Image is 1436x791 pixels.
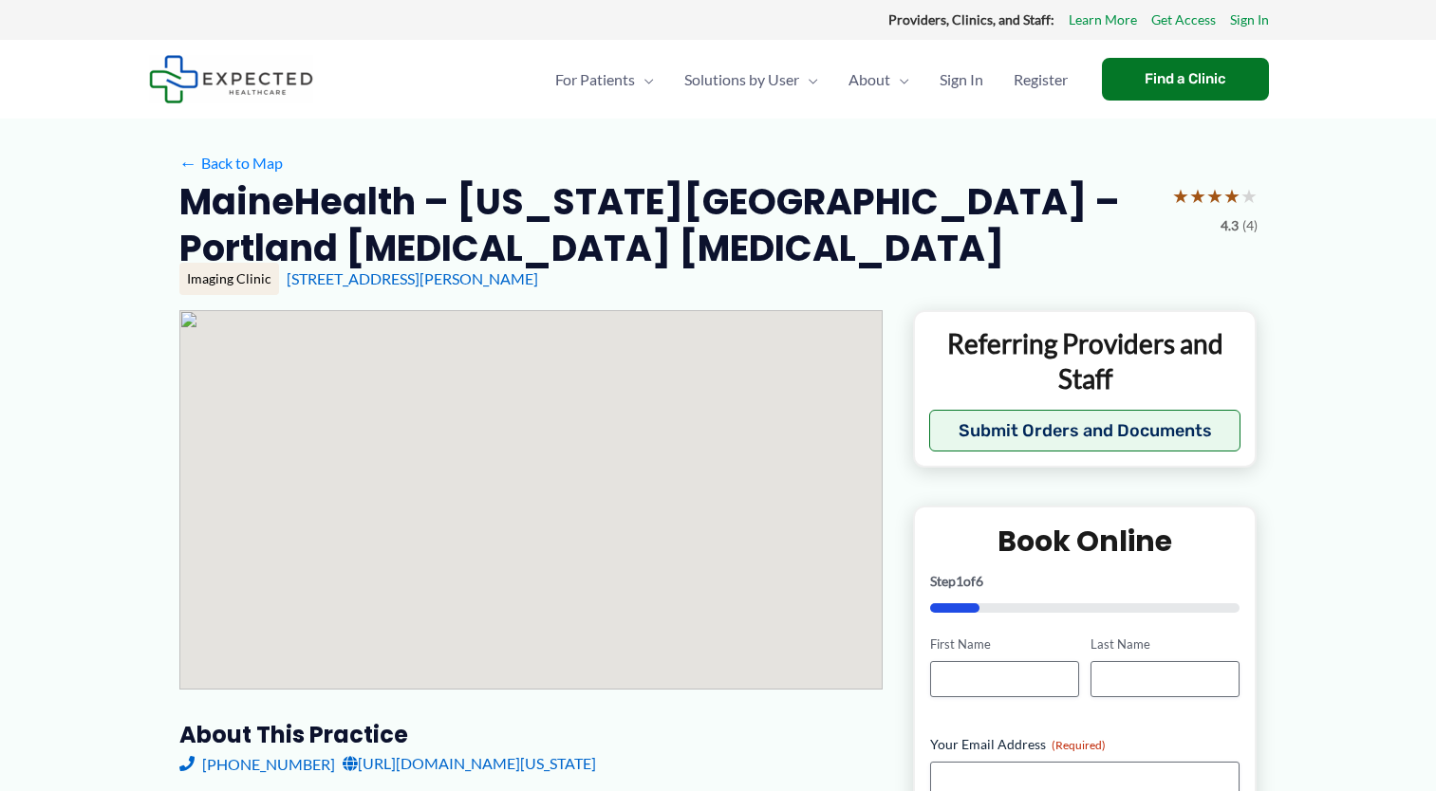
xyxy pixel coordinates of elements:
span: Sign In [940,46,983,113]
span: ★ [1189,178,1206,213]
span: Menu Toggle [799,46,818,113]
h3: About this practice [179,720,883,749]
a: For PatientsMenu Toggle [540,46,669,113]
span: ← [179,154,197,172]
p: Referring Providers and Staff [929,326,1241,395]
a: [STREET_ADDRESS][PERSON_NAME] [287,269,538,287]
div: Imaging Clinic [179,263,279,295]
button: Submit Orders and Documents [929,410,1241,451]
span: ★ [1240,178,1258,213]
span: (Required) [1052,738,1106,752]
a: [URL][DOMAIN_NAME][US_STATE] [343,749,596,778]
span: Register [1014,46,1068,113]
a: Learn More [1069,8,1137,32]
span: Menu Toggle [890,46,909,113]
a: Solutions by UserMenu Toggle [669,46,833,113]
span: ★ [1172,178,1189,213]
label: First Name [930,635,1079,653]
h2: MaineHealth – [US_STATE][GEOGRAPHIC_DATA] – Portland [MEDICAL_DATA] [MEDICAL_DATA] [179,178,1157,272]
a: AboutMenu Toggle [833,46,924,113]
label: Your Email Address [930,735,1240,754]
a: Get Access [1151,8,1216,32]
a: Sign In [924,46,998,113]
a: Find a Clinic [1102,58,1269,101]
nav: Primary Site Navigation [540,46,1083,113]
h2: Book Online [930,523,1240,560]
span: For Patients [555,46,635,113]
span: Solutions by User [684,46,799,113]
span: 6 [976,573,983,589]
span: 4.3 [1221,213,1239,238]
a: Register [998,46,1083,113]
a: ←Back to Map [179,149,283,177]
p: Step of [930,575,1240,588]
a: [PHONE_NUMBER] [179,749,335,778]
span: Menu Toggle [635,46,654,113]
img: Expected Healthcare Logo - side, dark font, small [149,55,313,103]
span: (4) [1242,213,1258,238]
span: ★ [1206,178,1223,213]
span: 1 [956,573,963,589]
label: Last Name [1091,635,1240,653]
span: About [849,46,890,113]
a: Sign In [1230,8,1269,32]
strong: Providers, Clinics, and Staff: [888,11,1054,28]
span: ★ [1223,178,1240,213]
